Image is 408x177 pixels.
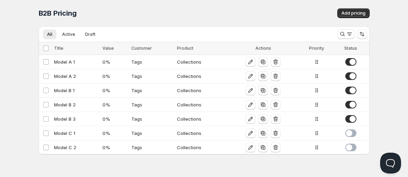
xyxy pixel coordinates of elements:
div: Model B 1 [54,87,99,94]
span: Draft [85,32,95,37]
div: Tags [131,101,173,108]
div: Collections [177,73,225,80]
div: Model C 1 [54,130,99,137]
div: Tags [131,58,173,65]
div: Collections [177,58,225,65]
span: Add pricing [341,10,365,16]
span: Value [102,46,114,51]
div: Collections [177,87,225,94]
div: 0 % [102,87,127,94]
div: Tags [131,115,173,122]
div: Collections [177,101,225,108]
div: 0 % [102,58,127,65]
div: Model B 2 [54,101,99,108]
div: Model A 2 [54,73,99,80]
div: 0 % [102,130,127,137]
span: Status [344,46,357,51]
span: Priority [309,46,324,51]
div: Collections [177,115,225,122]
div: 0 % [102,144,127,151]
span: Active [62,32,75,37]
div: Collections [177,144,225,151]
div: Tags [131,130,173,137]
iframe: Help Scout Beacon - Open [380,153,401,174]
div: Tags [131,87,173,94]
div: 0 % [102,73,127,80]
span: Customer [131,46,152,51]
button: Sort the results [357,29,367,39]
div: Tags [131,73,173,80]
span: Product [177,46,193,51]
button: Add pricing [337,8,370,18]
span: B2B Pricing [39,9,77,17]
div: Model A 1 [54,58,99,65]
span: All [47,32,52,37]
div: Model B 3 [54,115,99,122]
span: Title [54,46,63,51]
div: 0 % [102,101,127,108]
button: Search and filter results [338,29,354,39]
div: Model C 2 [54,144,99,151]
div: Tags [131,144,173,151]
div: Collections [177,130,225,137]
span: Actions [255,46,271,51]
div: 0 % [102,115,127,122]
